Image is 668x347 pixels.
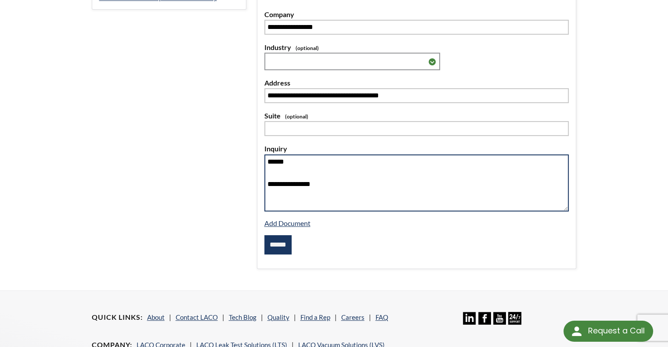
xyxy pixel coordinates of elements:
a: Find a Rep [300,313,330,321]
label: Inquiry [264,143,569,154]
div: Request a Call [588,321,644,341]
a: Contact LACO [176,313,218,321]
h4: Quick Links [92,313,143,322]
a: Careers [341,313,365,321]
a: About [147,313,165,321]
a: Quality [267,313,289,321]
label: Address [264,77,569,89]
div: Request a Call [563,321,653,342]
a: FAQ [376,313,388,321]
label: Company [264,9,569,20]
img: round button [570,324,584,338]
label: Suite [264,110,569,122]
label: Industry [264,42,569,53]
a: Add Document [264,219,311,227]
img: 24/7 Support Icon [508,312,521,325]
a: 24/7 Support [508,318,521,326]
a: Tech Blog [229,313,256,321]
